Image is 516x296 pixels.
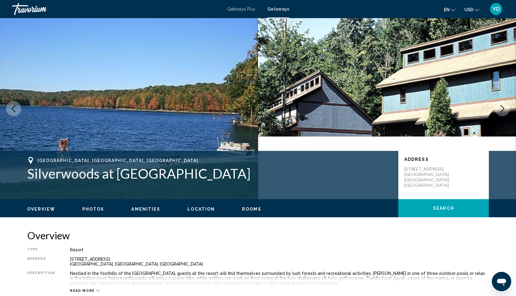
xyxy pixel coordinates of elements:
button: Change currency [464,5,479,14]
a: Getaways [267,7,289,11]
span: en [444,7,450,12]
button: Read more [70,288,100,293]
h2: Overview [27,229,489,241]
span: Read more [70,289,95,293]
span: Photos [82,207,104,212]
button: Photos [82,206,104,212]
span: USD [464,7,473,12]
span: Search [433,206,454,211]
h1: Silverwoods at [GEOGRAPHIC_DATA] [27,166,392,181]
span: Location [187,207,215,212]
div: Nestled in the foothills of the [GEOGRAPHIC_DATA], guests at this resort will find themselves sur... [70,271,489,285]
div: Resort [70,247,489,252]
span: YD [492,6,500,12]
span: Overview [27,207,55,212]
button: Location [187,206,215,212]
div: [STREET_ADDRESS] [GEOGRAPHIC_DATA], [GEOGRAPHIC_DATA], [GEOGRAPHIC_DATA] [70,257,489,266]
div: Address [27,257,55,266]
iframe: Кнопка запуска окна обмена сообщениями [492,272,511,291]
span: Amenities [131,207,160,212]
a: Travorium [12,3,221,15]
button: Next image [495,101,510,116]
button: Amenities [131,206,160,212]
a: Getaways Plus [227,7,255,11]
div: Type [27,247,55,252]
button: Previous image [6,101,21,116]
p: [STREET_ADDRESS] [GEOGRAPHIC_DATA], [GEOGRAPHIC_DATA], [GEOGRAPHIC_DATA] [404,166,453,188]
div: Description [27,271,55,285]
button: Search [398,199,489,217]
button: Rooms [242,206,261,212]
p: Address [404,157,483,162]
button: Overview [27,206,55,212]
span: Rooms [242,207,261,212]
span: [GEOGRAPHIC_DATA], [GEOGRAPHIC_DATA], [GEOGRAPHIC_DATA] [37,158,198,163]
button: User Menu [488,3,504,15]
button: Change language [444,5,455,14]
